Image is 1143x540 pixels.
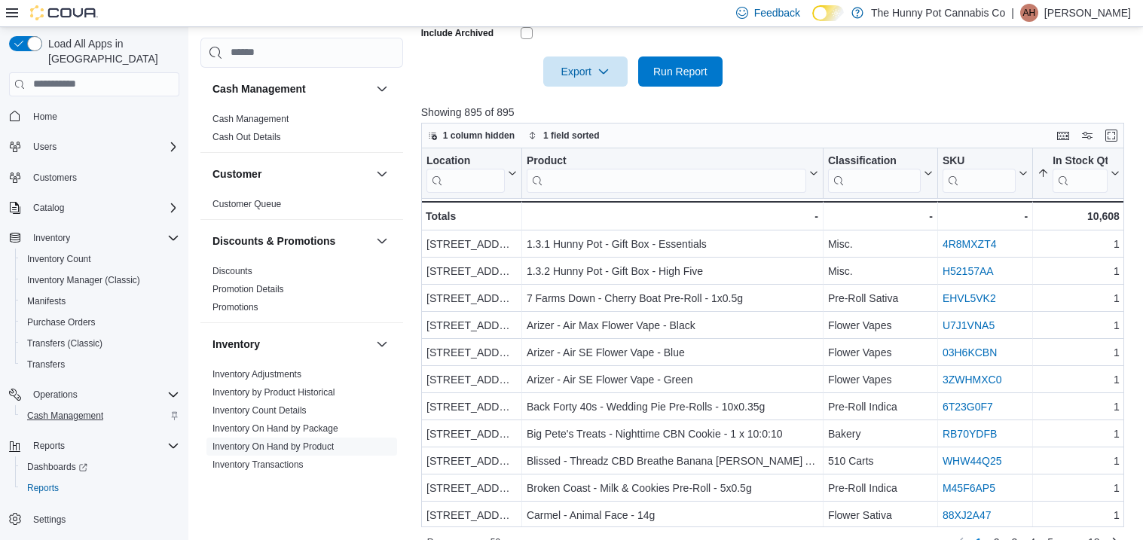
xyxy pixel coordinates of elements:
button: Inventory [373,335,391,353]
button: Location [426,154,517,192]
span: Reports [27,482,59,494]
a: Cash Out Details [212,132,281,142]
span: Load All Apps in [GEOGRAPHIC_DATA] [42,36,179,66]
span: Cash Out Details [212,131,281,143]
div: Discounts & Promotions [200,262,403,322]
div: 7 Farms Down - Cherry Boat Pre-Roll - 1x0.5g [527,289,818,307]
div: [STREET_ADDRESS] [426,262,517,280]
div: Carmel - Animal Face - 14g [527,506,818,524]
button: Reports [3,435,185,456]
div: Pre-Roll Sativa [828,289,933,307]
a: Inventory by Product Historical [212,387,335,398]
span: Inventory [33,232,70,244]
button: Customer [212,166,370,182]
div: Arizer - Air Max Flower Vape - Black [527,316,818,334]
button: Operations [3,384,185,405]
div: 1 [1038,343,1120,362]
span: Reports [33,440,65,452]
div: Bakery [828,425,933,443]
p: [PERSON_NAME] [1044,4,1131,22]
button: Operations [27,386,84,404]
a: Settings [27,511,72,529]
button: Reports [15,477,185,499]
a: Inventory Transactions [212,459,304,470]
button: Cash Management [15,405,185,426]
span: Promotion Details [212,283,284,295]
h3: Customer [212,166,261,182]
span: Transfers [27,358,65,371]
div: Totals [426,207,517,225]
div: Location [426,154,505,168]
span: AH [1023,4,1036,22]
span: Reports [27,437,179,455]
div: Cash Management [200,110,403,152]
div: 1.3.1 Hunny Pot - Gift Box - Essentials [527,235,818,253]
button: Discounts & Promotions [212,233,370,249]
div: In Stock Qty [1053,154,1108,168]
a: H52157AA [943,265,994,277]
span: 1 field sorted [543,130,600,142]
div: - [943,207,1028,225]
span: Cash Management [27,410,103,422]
div: 1 [1038,371,1120,389]
span: Home [33,111,57,123]
button: Cash Management [212,81,370,96]
div: Pre-Roll Indica [828,479,933,497]
button: Inventory [27,229,76,247]
button: In Stock Qty [1038,154,1120,192]
span: Settings [33,514,66,526]
a: Manifests [21,292,72,310]
span: Customer Queue [212,198,281,210]
div: [STREET_ADDRESS] [426,289,517,307]
button: Purchase Orders [15,312,185,333]
div: In Stock Qty [1053,154,1108,192]
div: 1 [1038,289,1120,307]
button: Inventory [3,227,185,249]
button: 1 column hidden [422,127,521,145]
a: Dashboards [15,456,185,477]
button: Classification [828,154,933,192]
div: 1 [1038,262,1120,280]
span: Reports [21,479,179,497]
button: Discounts & Promotions [373,232,391,250]
div: [STREET_ADDRESS] [426,235,517,253]
button: Reports [27,437,71,455]
div: Classification [828,154,921,168]
span: Manifests [27,295,66,307]
span: Inventory Adjustments [212,368,301,380]
div: Arizer - Air SE Flower Vape - Green [527,371,818,389]
a: Customer Queue [212,199,281,209]
a: Cash Management [212,114,289,124]
span: Dashboards [21,458,179,476]
div: Flower Vapes [828,343,933,362]
button: Home [3,105,185,127]
span: Inventory [27,229,179,247]
div: Blissed - Threadz CBD Breathe Banana [PERSON_NAME] Add-On 510 Cartridge - 0.5g [527,452,818,470]
button: Inventory [212,337,370,352]
span: Cash Management [21,407,179,425]
a: EHVL5VK2 [943,292,996,304]
a: Inventory Count [21,250,97,268]
div: Big Pete's Treats - Nighttime CBN Cookie - 1 x 10:0:10 [527,425,818,443]
span: Operations [33,389,78,401]
div: 1 [1038,425,1120,443]
div: [STREET_ADDRESS] [426,479,517,497]
div: Product [527,154,806,192]
div: 1 [1038,235,1120,253]
button: Inventory Count [15,249,185,270]
div: [STREET_ADDRESS] [426,316,517,334]
span: Feedback [754,5,800,20]
h3: Discounts & Promotions [212,233,335,249]
div: [STREET_ADDRESS] [426,371,517,389]
span: Users [27,138,179,156]
button: SKU [943,154,1028,192]
button: Export [543,56,628,87]
button: Product [527,154,818,192]
div: Pre-Roll Indica [828,398,933,416]
div: 1.3.2 Hunny Pot - Gift Box - High Five [527,262,818,280]
div: Misc. [828,235,933,253]
p: Showing 895 of 895 [421,105,1131,120]
span: Transfers (Classic) [27,337,102,349]
a: Inventory On Hand by Product [212,441,334,452]
p: | [1011,4,1014,22]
